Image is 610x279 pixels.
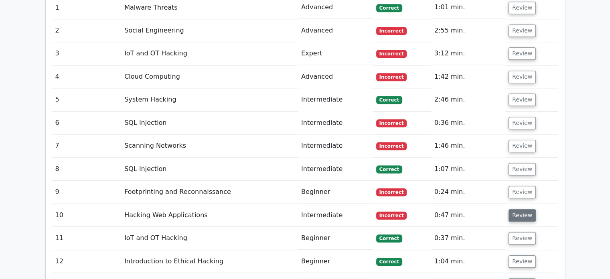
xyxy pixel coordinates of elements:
[431,158,505,181] td: 1:07 min.
[121,181,298,204] td: Footprinting and Reconnaissance
[298,88,373,111] td: Intermediate
[376,188,407,196] span: Incorrect
[298,42,373,65] td: Expert
[121,19,298,42] td: Social Engineering
[52,88,122,111] td: 5
[121,88,298,111] td: System Hacking
[376,4,402,12] span: Correct
[52,42,122,65] td: 3
[298,112,373,134] td: Intermediate
[376,212,407,220] span: Incorrect
[509,47,536,60] button: Review
[376,27,407,35] span: Incorrect
[376,96,402,104] span: Correct
[509,117,536,129] button: Review
[431,181,505,204] td: 0:24 min.
[431,19,505,42] td: 2:55 min.
[121,42,298,65] td: IoT and OT Hacking
[509,71,536,83] button: Review
[376,258,402,266] span: Correct
[298,250,373,273] td: Beginner
[52,227,122,250] td: 11
[431,112,505,134] td: 0:36 min.
[52,134,122,157] td: 7
[509,140,536,152] button: Review
[509,232,536,244] button: Review
[376,119,407,127] span: Incorrect
[298,65,373,88] td: Advanced
[298,158,373,181] td: Intermediate
[121,204,298,227] td: Hacking Web Applications
[431,250,505,273] td: 1:04 min.
[298,204,373,227] td: Intermediate
[298,19,373,42] td: Advanced
[376,234,402,242] span: Correct
[509,94,536,106] button: Review
[121,227,298,250] td: IoT and OT Hacking
[509,163,536,175] button: Review
[52,65,122,88] td: 4
[509,24,536,37] button: Review
[121,158,298,181] td: SQL Injection
[121,250,298,273] td: Introduction to Ethical Hacking
[298,227,373,250] td: Beginner
[121,65,298,88] td: Cloud Computing
[52,204,122,227] td: 10
[376,165,402,173] span: Correct
[431,88,505,111] td: 2:46 min.
[52,112,122,134] td: 6
[298,181,373,204] td: Beginner
[509,186,536,198] button: Review
[376,73,407,81] span: Incorrect
[52,181,122,204] td: 9
[431,65,505,88] td: 1:42 min.
[376,142,407,150] span: Incorrect
[431,42,505,65] td: 3:12 min.
[52,19,122,42] td: 2
[52,158,122,181] td: 8
[509,2,536,14] button: Review
[376,50,407,58] span: Incorrect
[509,209,536,222] button: Review
[431,204,505,227] td: 0:47 min.
[121,134,298,157] td: Scanning Networks
[431,227,505,250] td: 0:37 min.
[121,112,298,134] td: SQL Injection
[431,134,505,157] td: 1:46 min.
[52,250,122,273] td: 12
[509,255,536,268] button: Review
[298,134,373,157] td: Intermediate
